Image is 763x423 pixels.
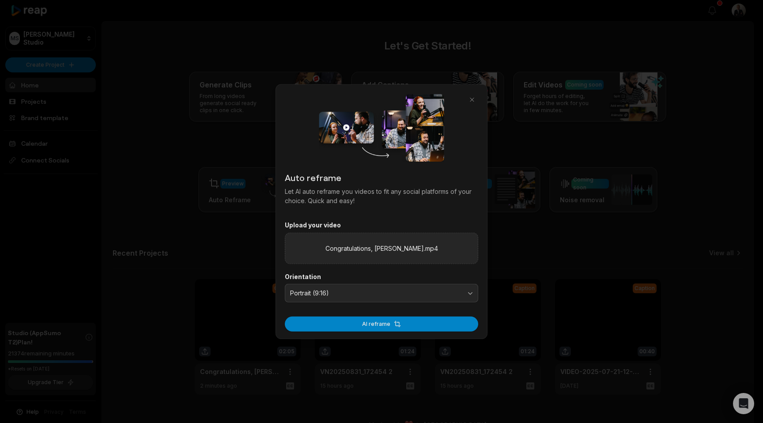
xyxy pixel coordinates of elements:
[285,316,478,331] button: AI reframe
[285,221,478,229] label: Upload your video
[319,94,444,162] img: auto_reframe_dialog.png
[290,289,461,297] span: Portrait (9:16)
[285,284,478,302] button: Portrait (9:16)
[285,272,478,280] label: Orientation
[325,243,438,253] label: Congratulations, [PERSON_NAME].mp4
[285,171,478,184] h2: Auto reframe
[285,187,478,205] p: Let AI auto reframe you videos to fit any social platforms of your choice. Quick and easy!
